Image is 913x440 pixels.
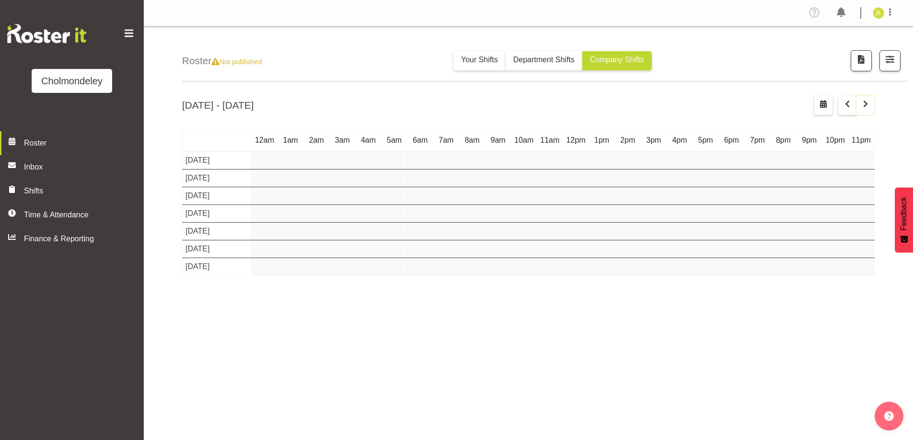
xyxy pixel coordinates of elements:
[183,187,252,204] td: [DATE]
[537,129,563,151] th: 11am
[7,24,86,43] img: Rosterit website logo
[848,129,875,151] th: 11pm
[884,411,894,421] img: help-xxl-2.png
[718,129,744,151] th: 6pm
[814,96,832,115] button: Select a specific date within the roster.
[459,129,485,151] th: 8am
[898,197,910,230] span: Feedback
[252,129,277,151] th: 12am
[615,129,641,151] th: 2pm
[407,129,433,151] th: 6am
[355,129,381,151] th: 4am
[24,161,139,173] span: Inbox
[183,151,252,169] td: [DATE]
[511,129,537,151] th: 10am
[770,129,796,151] th: 8pm
[822,129,848,151] th: 10pm
[851,50,872,71] button: Download a PDF of the roster according to the set date range.
[744,129,770,151] th: 7pm
[183,204,252,222] td: [DATE]
[182,98,254,113] h2: [DATE] - [DATE]
[183,258,252,275] td: [DATE]
[873,7,884,19] img: jay-lowe9524.jpg
[589,129,615,151] th: 1pm
[485,129,511,151] th: 9am
[563,129,589,151] th: 12pm
[433,129,459,151] th: 7am
[693,129,718,151] th: 5pm
[590,56,644,64] span: Company Shifts
[211,58,262,66] span: Not published
[183,169,252,187] td: [DATE]
[182,53,262,68] h4: Roster
[506,51,582,70] button: Department Shifts
[24,185,125,197] span: Shifts
[453,51,506,70] button: Your Shifts
[461,56,498,64] span: Your Shifts
[183,222,252,240] td: [DATE]
[879,50,901,71] button: Filter Shifts
[582,51,652,70] button: Company Shifts
[381,129,407,151] th: 5am
[797,129,822,151] th: 9pm
[277,129,303,151] th: 1am
[329,129,355,151] th: 3am
[895,187,913,252] button: Feedback - Show survey
[41,74,103,88] div: Cholmondeley
[641,129,667,151] th: 3pm
[24,137,139,149] span: Roster
[667,129,693,151] th: 4pm
[24,209,125,221] span: Time & Attendance
[183,240,252,258] td: [DATE]
[24,233,125,245] span: Finance & Reporting
[303,129,329,151] th: 2am
[513,56,575,64] span: Department Shifts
